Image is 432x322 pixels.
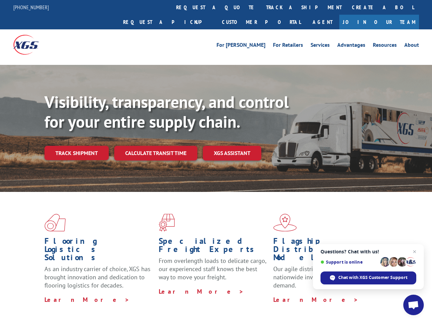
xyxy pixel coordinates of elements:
a: About [404,42,419,50]
a: Learn More > [44,296,130,304]
span: Chat with XGS Customer Support [338,275,407,281]
span: Support is online [320,260,378,265]
div: Open chat [403,295,424,315]
h1: Specialized Freight Experts [159,237,268,257]
span: Our agile distribution network gives you nationwide inventory management on demand. [273,265,380,289]
a: Agent [306,15,339,29]
h1: Flagship Distribution Model [273,237,382,265]
p: From overlength loads to delicate cargo, our experienced staff knows the best way to move your fr... [159,257,268,287]
a: Calculate transit time [114,146,197,160]
a: Customer Portal [217,15,306,29]
h1: Flooring Logistics Solutions [44,237,154,265]
a: Learn More > [159,288,244,295]
a: For [PERSON_NAME] [217,42,265,50]
img: xgs-icon-focused-on-flooring-red [159,214,175,232]
a: Resources [373,42,397,50]
a: Services [311,42,330,50]
span: As an industry carrier of choice, XGS has brought innovation and dedication to flooring logistics... [44,265,150,289]
a: Advantages [337,42,365,50]
a: XGS ASSISTANT [203,146,261,160]
a: Learn More > [273,296,358,304]
a: For Retailers [273,42,303,50]
img: xgs-icon-flagship-distribution-model-red [273,214,297,232]
a: [PHONE_NUMBER] [13,4,49,11]
a: Request a pickup [118,15,217,29]
a: Track shipment [44,146,109,160]
span: Questions? Chat with us! [320,249,416,254]
b: Visibility, transparency, and control for your entire supply chain. [44,91,289,132]
a: Join Our Team [339,15,419,29]
img: xgs-icon-total-supply-chain-intelligence-red [44,214,66,232]
span: Close chat [410,248,419,256]
div: Chat with XGS Customer Support [320,271,416,284]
